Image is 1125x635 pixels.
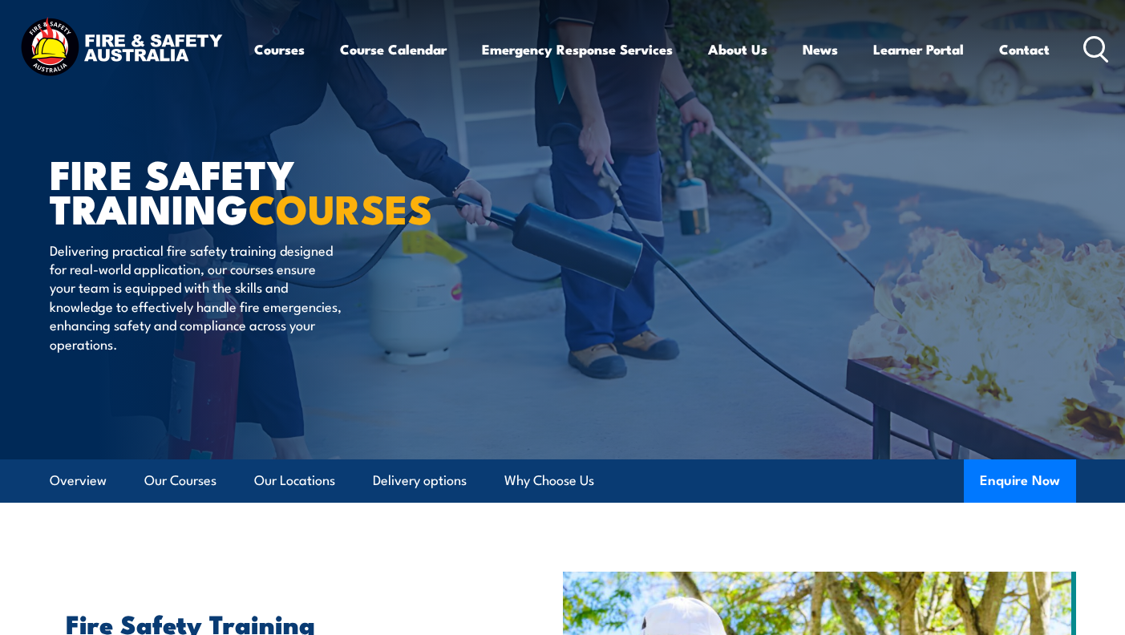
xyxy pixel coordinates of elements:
a: Emergency Response Services [482,28,673,71]
a: Why Choose Us [504,459,594,502]
a: News [803,28,838,71]
a: Contact [999,28,1050,71]
a: Courses [254,28,305,71]
p: Delivering practical fire safety training designed for real-world application, our courses ensure... [50,241,342,353]
a: About Us [708,28,767,71]
h1: FIRE SAFETY TRAINING [50,156,446,224]
button: Enquire Now [964,459,1076,503]
a: Learner Portal [873,28,964,71]
a: Delivery options [373,459,467,502]
h2: Fire Safety Training [66,612,489,634]
strong: COURSES [249,176,432,238]
a: Course Calendar [340,28,447,71]
a: Overview [50,459,107,502]
a: Our Locations [254,459,335,502]
a: Our Courses [144,459,217,502]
